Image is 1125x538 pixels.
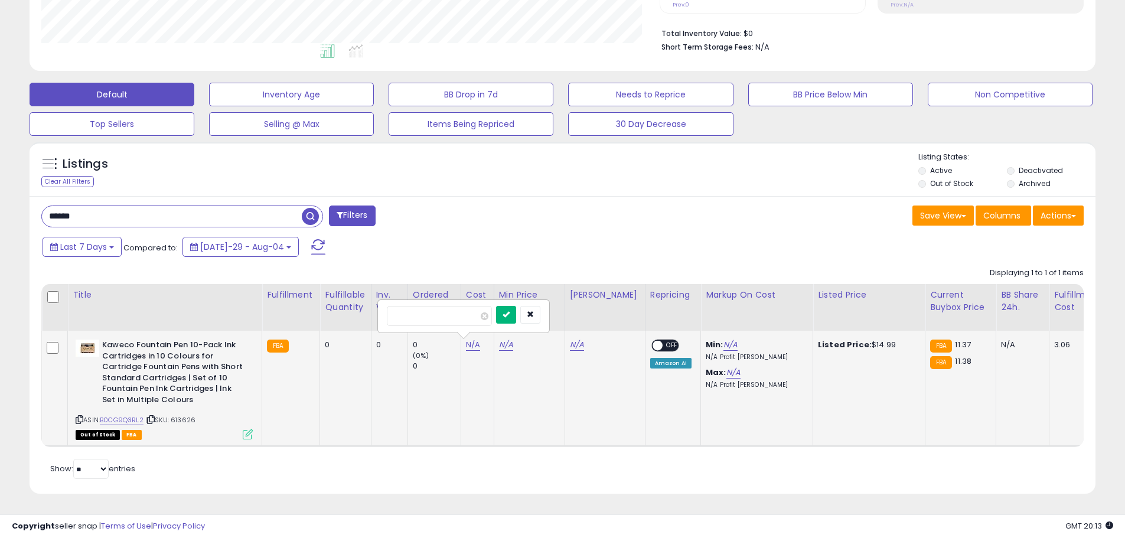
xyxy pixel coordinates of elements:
b: Listed Price: [818,339,872,350]
div: Ordered Items [413,289,456,314]
span: All listings that are currently out of stock and unavailable for purchase on Amazon [76,430,120,440]
div: 0 [413,361,461,371]
small: Prev: 0 [673,1,689,8]
div: Displaying 1 to 1 of 1 items [990,268,1084,279]
div: Fulfillment Cost [1054,289,1100,314]
button: Save View [912,206,974,226]
small: FBA [930,340,952,353]
div: 0 [376,340,399,350]
button: Actions [1033,206,1084,226]
button: [DATE]-29 - Aug-04 [182,237,299,257]
div: BB Share 24h. [1001,289,1044,314]
div: N/A [1001,340,1040,350]
small: (0%) [413,351,429,360]
a: N/A [726,367,741,379]
th: The percentage added to the cost of goods (COGS) that forms the calculator for Min & Max prices. [701,284,813,331]
button: Items Being Repriced [389,112,553,136]
span: 11.37 [955,339,971,350]
button: Last 7 Days [43,237,122,257]
small: Prev: N/A [891,1,914,8]
a: N/A [499,339,513,351]
small: FBA [930,356,952,369]
div: seller snap | | [12,521,205,532]
p: N/A Profit [PERSON_NAME] [706,381,804,389]
span: 11.38 [955,356,971,367]
button: 30 Day Decrease [568,112,733,136]
button: Filters [329,206,375,226]
span: 2025-08-12 20:13 GMT [1065,520,1113,532]
a: Terms of Use [101,520,151,532]
button: Columns [976,206,1031,226]
label: Deactivated [1019,165,1063,175]
b: Kaweco Fountain Pen 10-Pack Ink Cartridges in 10 Colours for Cartridge Fountain Pens with Short S... [102,340,246,408]
div: Fulfillable Quantity [325,289,366,314]
div: $14.99 [818,340,916,350]
label: Active [930,165,952,175]
button: Selling @ Max [209,112,374,136]
div: ASIN: [76,340,253,438]
span: Show: entries [50,463,135,474]
a: N/A [723,339,738,351]
span: [DATE]-29 - Aug-04 [200,241,284,253]
div: Listed Price [818,289,920,301]
button: Top Sellers [30,112,194,136]
div: Repricing [650,289,696,301]
p: N/A Profit [PERSON_NAME] [706,353,804,361]
div: Cost [466,289,489,301]
button: Needs to Reprice [568,83,733,106]
div: 0 [325,340,361,350]
small: FBA [267,340,289,353]
label: Archived [1019,178,1051,188]
img: 41z-Cx3hCBL._SL40_.jpg [76,340,99,357]
b: Total Inventory Value: [661,28,742,38]
div: Fulfillment [267,289,315,301]
li: $0 [661,25,1075,40]
div: Min Price [499,289,560,301]
b: Short Term Storage Fees: [661,42,754,52]
div: 3.06 [1054,340,1095,350]
span: Columns [983,210,1020,221]
button: BB Drop in 7d [389,83,553,106]
b: Min: [706,339,723,350]
div: Clear All Filters [41,176,94,187]
button: BB Price Below Min [748,83,913,106]
a: B0CG9Q3RL2 [100,415,144,425]
div: Title [73,289,257,301]
span: N/A [755,41,769,53]
p: Listing States: [918,152,1095,163]
b: Max: [706,367,726,378]
h5: Listings [63,156,108,172]
div: [PERSON_NAME] [570,289,640,301]
label: Out of Stock [930,178,973,188]
div: Inv. value [376,289,403,314]
strong: Copyright [12,520,55,532]
span: | SKU: 613626 [145,415,195,425]
a: N/A [570,339,584,351]
a: N/A [466,339,480,351]
span: OFF [663,341,681,351]
div: Amazon AI [650,358,692,369]
div: Markup on Cost [706,289,808,301]
span: Last 7 Days [60,241,107,253]
button: Inventory Age [209,83,374,106]
span: FBA [122,430,142,440]
button: Non Competitive [928,83,1093,106]
div: 0 [413,340,461,350]
div: Current Buybox Price [930,289,991,314]
a: Privacy Policy [153,520,205,532]
button: Default [30,83,194,106]
span: Compared to: [123,242,178,253]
